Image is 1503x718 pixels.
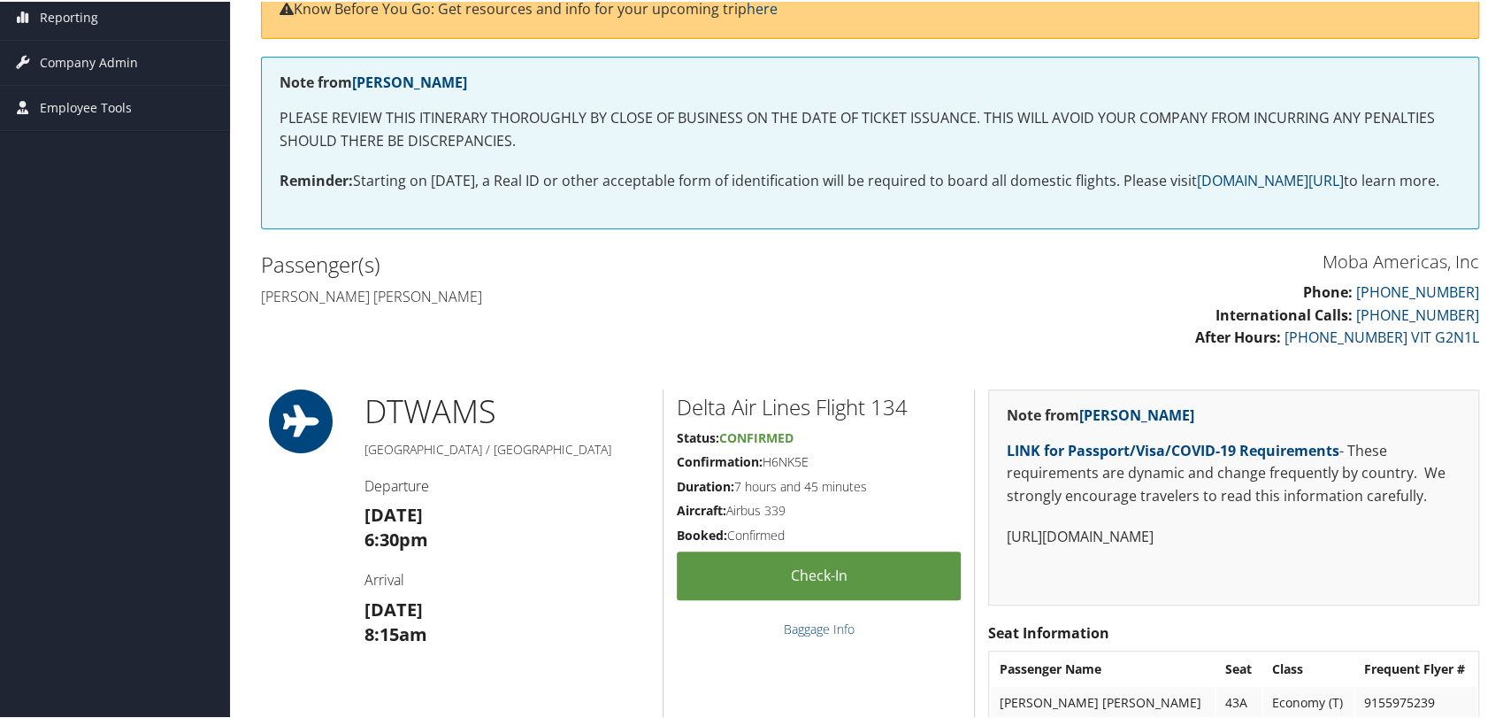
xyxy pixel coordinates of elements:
strong: [DATE] [364,596,423,620]
strong: 6:30pm [364,526,428,550]
h3: Moba Americas, Inc [884,248,1480,273]
a: LINK for Passport/Visa/COVID-19 Requirements [1007,439,1339,459]
a: [PERSON_NAME] [352,71,467,90]
strong: Phone: [1303,281,1353,300]
h4: Departure [364,475,649,494]
span: Company Admin [40,39,138,83]
p: Starting on [DATE], a Real ID or other acceptable form of identification will be required to boar... [280,168,1461,191]
th: Seat [1216,652,1261,683]
p: - These requirements are dynamic and change frequently by country. We strongly encourage traveler... [1007,438,1461,506]
h5: 7 hours and 45 minutes [677,476,961,494]
a: [PERSON_NAME] [1079,404,1194,423]
strong: Booked: [677,525,727,542]
td: 43A [1216,685,1261,717]
h2: Delta Air Lines Flight 134 [677,390,961,421]
a: [PHONE_NUMBER] VIT G2N1L [1284,326,1479,345]
p: [URL][DOMAIN_NAME] [1007,524,1461,547]
strong: Note from [1007,404,1194,423]
strong: Status: [677,428,719,444]
td: [PERSON_NAME] [PERSON_NAME] [991,685,1215,717]
a: Baggage Info [783,619,854,636]
strong: Confirmation: [677,452,763,468]
h5: H6NK5E [677,452,961,469]
strong: After Hours: [1195,326,1281,345]
h2: Passenger(s) [261,248,857,278]
span: Employee Tools [40,84,132,128]
th: Class [1263,652,1353,683]
strong: Seat Information [988,621,1109,641]
strong: Duration: [677,476,734,493]
h5: Confirmed [677,525,961,543]
a: [PHONE_NUMBER] [1356,304,1479,323]
a: Check-in [677,550,961,598]
strong: Note from [280,71,467,90]
strong: Reminder: [280,169,353,189]
h5: [GEOGRAPHIC_DATA] / [GEOGRAPHIC_DATA] [364,439,649,457]
a: [PHONE_NUMBER] [1356,281,1479,300]
strong: 8:15am [364,621,427,645]
strong: Aircraft: [677,500,726,517]
th: Passenger Name [991,652,1215,683]
td: Economy (T) [1263,685,1353,717]
strong: International Calls: [1215,304,1353,323]
h4: [PERSON_NAME] [PERSON_NAME] [261,285,857,305]
h1: DTW AMS [364,388,649,432]
h5: Airbus 339 [677,500,961,518]
strong: [DATE] [364,501,423,525]
td: 9155975239 [1355,685,1476,717]
span: Confirmed [719,428,794,444]
th: Frequent Flyer # [1355,652,1476,683]
h4: Arrival [364,568,649,588]
p: PLEASE REVIEW THIS ITINERARY THOROUGHLY BY CLOSE OF BUSINESS ON THE DATE OF TICKET ISSUANCE. THIS... [280,105,1461,151]
a: [DOMAIN_NAME][URL] [1197,169,1344,189]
